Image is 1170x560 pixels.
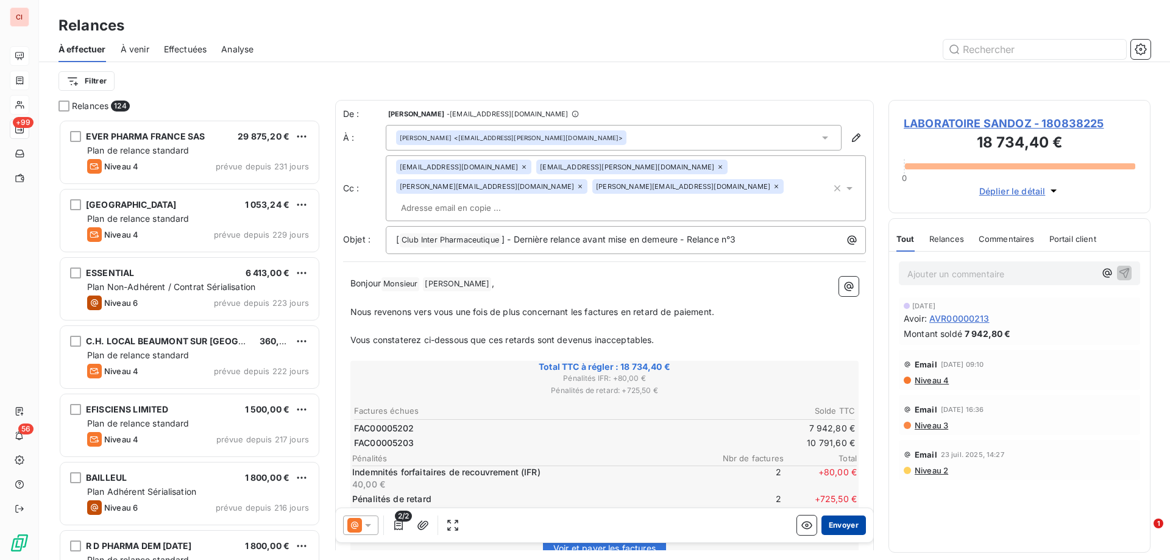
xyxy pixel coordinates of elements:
[915,360,937,369] span: Email
[821,516,866,535] button: Envoyer
[13,117,34,128] span: +99
[976,184,1064,198] button: Déplier le détail
[104,298,138,308] span: Niveau 6
[87,418,190,428] span: Plan de relance standard
[86,268,134,278] span: ESSENTIAL
[58,43,106,55] span: À effectuer
[87,486,196,497] span: Plan Adhérent Sérialisation
[388,110,444,118] span: [PERSON_NAME]
[214,298,309,308] span: prévue depuis 223 jours
[238,131,289,141] span: 29 875,20 €
[904,312,927,325] span: Avoir :
[343,132,386,144] label: À :
[1049,234,1096,244] span: Portail client
[354,437,414,449] span: FAC00005203
[904,132,1135,156] h3: 18 734,40 €
[352,478,706,491] p: 40,00 €
[246,268,290,278] span: 6 413,00 €
[711,453,784,463] span: Nbr de factures
[343,234,370,244] span: Objet :
[784,493,857,517] span: + 725,50 €
[605,422,856,435] td: 7 942,80 €
[941,406,984,413] span: [DATE] 16:36
[58,119,321,560] div: grid
[87,145,190,155] span: Plan de relance standard
[86,472,127,483] span: BAILLEUL
[350,307,714,317] span: Nous revenons vers vous une fois de plus concernant les factures en retard de paiement.
[104,161,138,171] span: Niveau 4
[216,503,309,512] span: prévue depuis 216 jours
[352,385,857,396] span: Pénalités de retard : + 725,50 €
[708,493,781,517] span: 2
[904,115,1135,132] span: LABORATOIRE SANDOZ - 180838225
[605,405,856,417] th: Solde TTC
[395,511,412,522] span: 2/2
[104,503,138,512] span: Niveau 6
[111,101,129,112] span: 124
[352,453,711,463] span: Pénalités
[1154,519,1163,528] span: 1
[708,466,781,491] span: 2
[260,336,299,346] span: 360,00 €
[164,43,207,55] span: Effectuées
[400,133,623,142] div: <[EMAIL_ADDRESS][PERSON_NAME][DOMAIN_NAME]>
[400,163,518,171] span: [EMAIL_ADDRESS][DOMAIN_NAME]
[10,7,29,27] div: CI
[784,466,857,491] span: + 80,00 €
[596,183,770,190] span: [PERSON_NAME][EMAIL_ADDRESS][DOMAIN_NAME]
[352,505,706,517] p: 11,13 %
[353,405,604,417] th: Factures échues
[965,327,1011,340] span: 7 942,80 €
[87,282,255,292] span: Plan Non-Adhérent / Contrat Sérialisation
[979,185,1046,197] span: Déplier le détail
[605,436,856,450] td: 10 791,60 €
[400,233,501,247] span: Club Inter Pharmaceutique
[245,199,290,210] span: 1 053,24 €
[86,336,300,346] span: C.H. LOCAL BEAUMONT SUR [GEOGRAPHIC_DATA]
[979,234,1035,244] span: Commentaires
[214,366,309,376] span: prévue depuis 222 jours
[929,312,990,325] span: AVR00000213
[86,199,177,210] span: [GEOGRAPHIC_DATA]
[245,404,290,414] span: 1 500,00 €
[216,161,309,171] span: prévue depuis 231 jours
[352,361,857,373] span: Total TTC à régler : 18 734,40 €
[87,213,190,224] span: Plan de relance standard
[913,375,949,385] span: Niveau 4
[350,278,381,288] span: Bonjour
[943,40,1126,59] input: Rechercher
[72,100,108,112] span: Relances
[104,230,138,239] span: Niveau 4
[104,366,138,376] span: Niveau 4
[245,472,290,483] span: 1 800,00 €
[396,234,399,244] span: [
[896,234,915,244] span: Tout
[221,43,253,55] span: Analyse
[904,327,962,340] span: Montant soldé
[784,453,857,463] span: Total
[58,71,115,91] button: Filtrer
[502,234,736,244] span: ] - Dernière relance avant mise en demeure - Relance n°3
[86,541,191,551] span: R D PHARMA DEM [DATE]
[929,234,964,244] span: Relances
[902,173,907,183] span: 0
[492,278,494,288] span: ,
[214,230,309,239] span: prévue depuis 229 jours
[553,543,656,553] span: Voir et payer les factures
[447,110,568,118] span: - [EMAIL_ADDRESS][DOMAIN_NAME]
[915,450,937,459] span: Email
[354,422,414,434] span: FAC00005202
[941,451,1004,458] span: 23 juil. 2025, 14:27
[912,302,935,310] span: [DATE]
[121,43,149,55] span: À venir
[400,183,574,190] span: [PERSON_NAME][EMAIL_ADDRESS][DOMAIN_NAME]
[104,434,138,444] span: Niveau 4
[540,163,714,171] span: [EMAIL_ADDRESS][PERSON_NAME][DOMAIN_NAME]
[58,15,124,37] h3: Relances
[18,424,34,434] span: 56
[10,533,29,553] img: Logo LeanPay
[350,335,654,345] span: Vous constaterez ci-dessous que ces retards sont devenus inacceptables.
[400,133,452,142] span: [PERSON_NAME]
[381,277,419,291] span: Monsieur
[352,466,706,478] p: Indemnités forfaitaires de recouvrement (IFR)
